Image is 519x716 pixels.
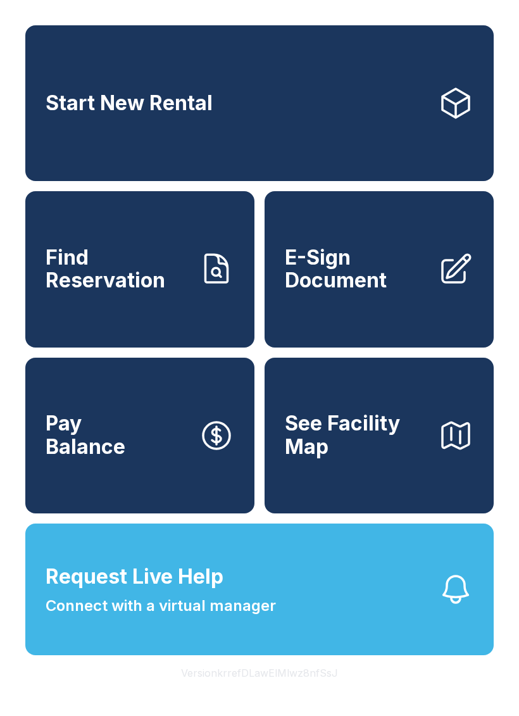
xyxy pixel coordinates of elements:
a: Start New Rental [25,25,494,181]
button: PayBalance [25,358,254,513]
a: E-Sign Document [265,191,494,347]
span: Connect with a virtual manager [46,594,276,617]
button: See Facility Map [265,358,494,513]
span: See Facility Map [285,412,428,458]
span: Find Reservation [46,246,189,292]
span: E-Sign Document [285,246,428,292]
span: Pay Balance [46,412,125,458]
a: Find Reservation [25,191,254,347]
span: Start New Rental [46,92,213,115]
button: VersionkrrefDLawElMlwz8nfSsJ [171,655,348,691]
button: Request Live HelpConnect with a virtual manager [25,524,494,655]
span: Request Live Help [46,562,223,592]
